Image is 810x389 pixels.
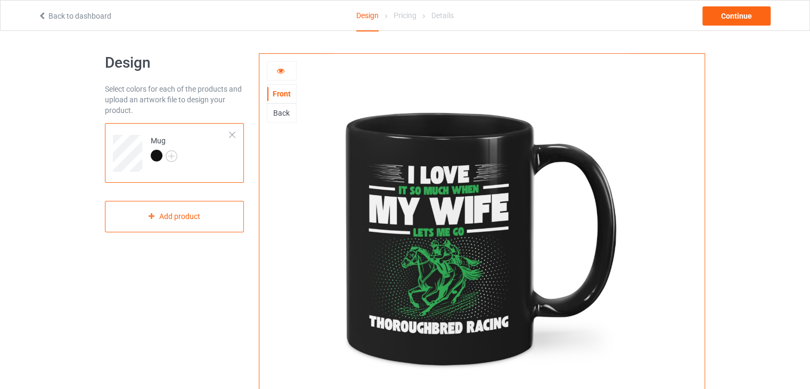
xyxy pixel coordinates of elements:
div: Mug [151,135,177,161]
div: Mug [105,123,244,183]
div: Details [431,1,454,30]
div: Select colors for each of the products and upload an artwork file to design your product. [105,84,244,116]
div: Front [267,88,296,99]
a: Back to dashboard [38,12,111,20]
h1: Design [105,53,244,72]
div: Pricing [394,1,416,30]
div: Design [356,1,379,31]
div: Back [267,108,296,118]
div: Add product [105,201,244,232]
div: Continue [702,6,771,26]
img: svg+xml;base64,PD94bWwgdmVyc2lvbj0iMS4wIiBlbmNvZGluZz0iVVRGLTgiPz4KPHN2ZyB3aWR0aD0iMjJweCIgaGVpZ2... [166,150,177,162]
